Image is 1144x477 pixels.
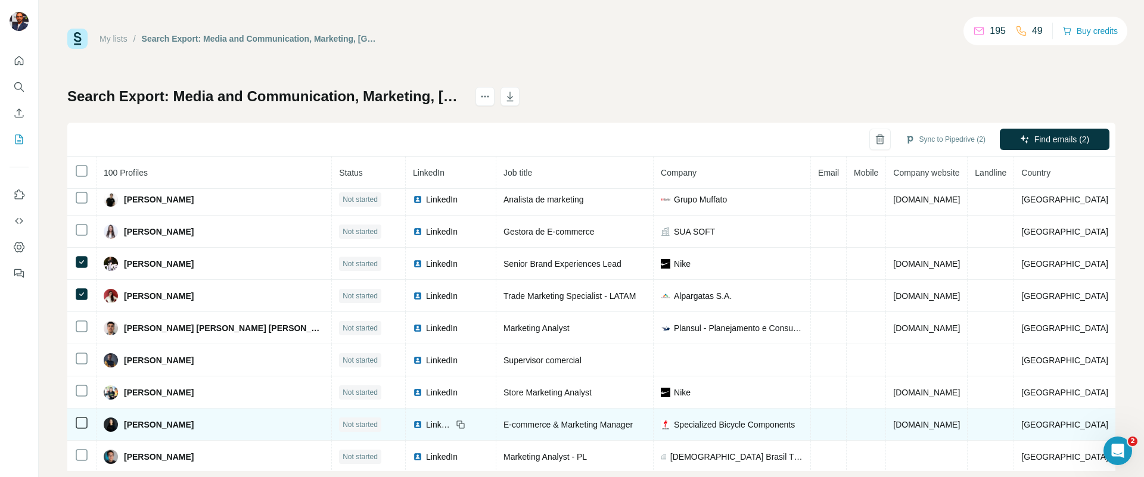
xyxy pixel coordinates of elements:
img: Avatar [104,417,118,432]
span: Specialized Bicycle Components [674,419,795,431]
img: Avatar [10,12,29,31]
img: LinkedIn logo [413,452,422,462]
img: Avatar [104,289,118,303]
span: [PERSON_NAME] [124,419,194,431]
span: Not started [343,355,378,366]
span: [PERSON_NAME] [124,386,194,398]
span: LinkedIn [426,386,458,398]
span: [PERSON_NAME] [124,194,194,205]
span: [GEOGRAPHIC_DATA] [1021,195,1108,204]
img: LinkedIn logo [413,227,422,236]
img: Surfe Logo [67,29,88,49]
span: Store Marketing Analyst [503,388,592,397]
span: Not started [343,419,378,430]
span: [GEOGRAPHIC_DATA] [1021,259,1108,269]
button: Find emails (2) [1000,129,1109,150]
span: Find emails (2) [1034,133,1090,145]
span: [GEOGRAPHIC_DATA] [1021,356,1108,365]
img: company-logo [661,323,670,333]
li: / [133,33,136,45]
img: LinkedIn logo [413,388,422,397]
span: Marketing Analyst [503,323,570,333]
button: Sync to Pipedrive (2) [897,130,994,148]
button: My lists [10,129,29,150]
button: Buy credits [1062,23,1118,39]
span: LinkedIn [426,258,458,270]
span: [GEOGRAPHIC_DATA] [1021,452,1108,462]
span: Status [339,168,363,177]
img: Avatar [104,225,118,239]
span: Company website [893,168,959,177]
span: Not started [343,194,378,205]
img: Avatar [104,353,118,367]
img: Avatar [104,321,118,335]
span: [GEOGRAPHIC_DATA] [1021,227,1108,236]
span: LinkedIn [413,168,444,177]
span: [DOMAIN_NAME] [893,259,960,269]
span: Plansul - Planejamento e Consultoria [674,322,803,334]
span: LinkedIn [426,419,452,431]
span: Mobile [854,168,878,177]
img: company-logo [661,291,670,301]
span: 100 Profiles [104,168,148,177]
span: Gestora de E-commerce [503,227,595,236]
button: actions [475,87,495,106]
iframe: Intercom live chat [1103,437,1132,465]
span: [DOMAIN_NAME] [893,195,960,204]
span: 2 [1128,437,1137,446]
span: [PERSON_NAME] [124,226,194,238]
h1: Search Export: Media and Communication, Marketing, [GEOGRAPHIC_DATA], Sporting Goods Manufacturin... [67,87,465,106]
span: [DEMOGRAPHIC_DATA] Brasil Tênis de Mesa e Pickleball [670,451,803,463]
button: Feedback [10,263,29,284]
span: LinkedIn [426,194,458,205]
span: LinkedIn [426,451,458,463]
span: [PERSON_NAME] [PERSON_NAME] [PERSON_NAME] [124,322,324,334]
span: Country [1021,168,1050,177]
span: Nike [674,258,691,270]
img: company-logo [661,420,670,429]
span: Not started [343,323,378,333]
span: Supervisor comercial [503,356,582,365]
button: Use Surfe on LinkedIn [10,184,29,205]
img: Avatar [104,385,118,400]
span: [GEOGRAPHIC_DATA] [1021,420,1108,429]
span: Job title [503,168,532,177]
button: Dashboard [10,236,29,258]
span: Not started [343,291,378,301]
img: LinkedIn logo [413,195,422,204]
span: Not started [343,451,378,462]
p: 49 [1032,24,1043,38]
span: Alpargatas S.A. [674,290,732,302]
span: [DOMAIN_NAME] [893,291,960,301]
span: Trade Marketing Specialist - LATAM [503,291,636,301]
span: Company [661,168,697,177]
img: LinkedIn logo [413,356,422,365]
p: 195 [990,24,1006,38]
span: [DOMAIN_NAME] [893,323,960,333]
img: Avatar [104,450,118,464]
span: [GEOGRAPHIC_DATA] [1021,323,1108,333]
span: [DOMAIN_NAME] [893,388,960,397]
span: [PERSON_NAME] [124,354,194,366]
span: [GEOGRAPHIC_DATA] [1021,291,1108,301]
span: LinkedIn [426,290,458,302]
span: LinkedIn [426,322,458,334]
img: Avatar [104,192,118,207]
img: LinkedIn logo [413,291,422,301]
span: [PERSON_NAME] [124,451,194,463]
span: Not started [343,258,378,269]
img: LinkedIn logo [413,323,422,333]
span: Analista de marketing [503,195,584,204]
div: Search Export: Media and Communication, Marketing, [GEOGRAPHIC_DATA], Sporting Goods Manufacturin... [142,33,378,45]
span: E-commerce & Marketing Manager [503,420,633,429]
img: company-logo [661,388,670,397]
span: LinkedIn [426,354,458,366]
img: company-logo [661,259,670,269]
button: Quick start [10,50,29,71]
span: [DOMAIN_NAME] [893,420,960,429]
button: Use Surfe API [10,210,29,232]
img: LinkedIn logo [413,420,422,429]
img: company-logo [661,195,670,204]
span: LinkedIn [426,226,458,238]
span: Email [818,168,839,177]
